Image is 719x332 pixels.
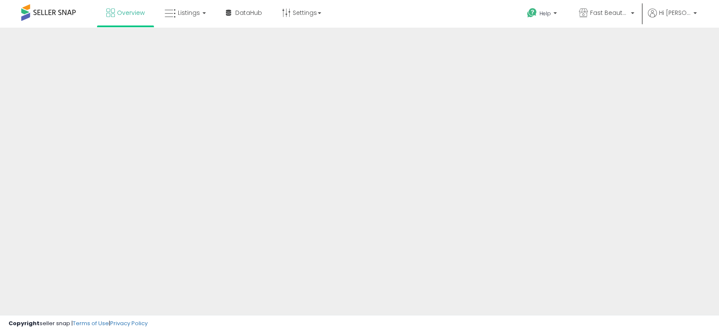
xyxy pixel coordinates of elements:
[117,9,145,17] span: Overview
[9,319,40,327] strong: Copyright
[520,1,565,28] a: Help
[9,320,148,328] div: seller snap | |
[110,319,148,327] a: Privacy Policy
[73,319,109,327] a: Terms of Use
[178,9,200,17] span: Listings
[527,8,537,18] i: Get Help
[590,9,628,17] span: Fast Beauty ([GEOGRAPHIC_DATA])
[648,9,697,28] a: Hi [PERSON_NAME]
[235,9,262,17] span: DataHub
[659,9,691,17] span: Hi [PERSON_NAME]
[539,10,551,17] span: Help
